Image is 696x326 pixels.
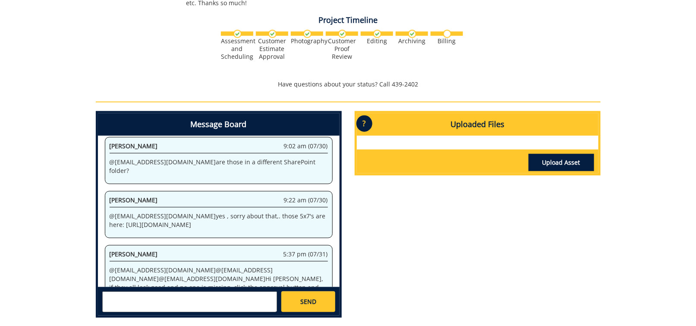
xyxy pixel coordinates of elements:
span: 9:22 am (07/30) [284,196,328,205]
p: @ [EMAIL_ADDRESS][DOMAIN_NAME] are those in a different SharePoint folder? [110,158,328,175]
img: checkmark [338,30,346,38]
p: ? [356,115,372,132]
p: Have questions about your status? Call 439-2402 [96,80,601,89]
span: [PERSON_NAME] [110,196,158,204]
div: Billing [431,37,463,45]
div: Editing [361,37,393,45]
span: [PERSON_NAME] [110,142,158,150]
p: @ [EMAIL_ADDRESS][DOMAIN_NAME] @ [EMAIL_ADDRESS][DOMAIN_NAME] @ [EMAIL_ADDRESS][DOMAIN_NAME] Hi [... [110,266,328,309]
a: Upload Asset [529,154,594,171]
img: checkmark [408,30,416,38]
h4: Uploaded Files [357,113,598,136]
h4: Message Board [98,113,340,136]
textarea: messageToSend [102,291,277,312]
img: checkmark [233,30,242,38]
img: checkmark [268,30,277,38]
div: Assessment and Scheduling [221,37,253,61]
span: SEND [300,297,316,306]
p: @ [EMAIL_ADDRESS][DOMAIN_NAME] yes , sorry about that,. those 5x7's are here: [URL][DOMAIN_NAME] [110,212,328,229]
span: 9:02 am (07/30) [284,142,328,150]
span: [PERSON_NAME] [110,250,158,258]
span: 5:37 pm (07/31) [283,250,328,259]
img: checkmark [373,30,381,38]
img: checkmark [303,30,312,38]
div: Customer Estimate Approval [256,37,288,61]
h4: Project Timeline [96,16,601,25]
div: Archiving [396,37,428,45]
div: Photography [291,37,323,45]
a: SEND [281,291,335,312]
img: no [443,30,451,38]
div: Customer Proof Review [326,37,358,61]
